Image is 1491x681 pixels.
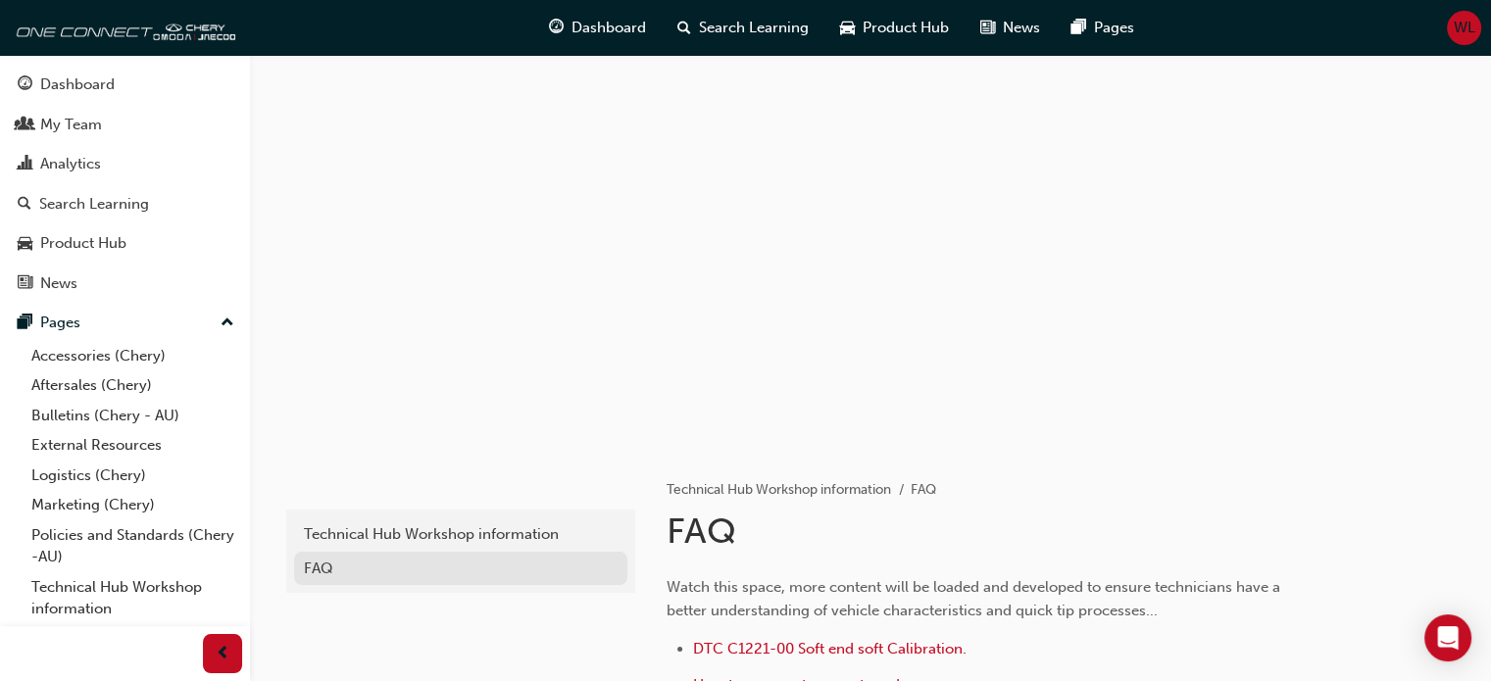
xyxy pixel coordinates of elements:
span: Search Learning [699,17,809,39]
span: News [1003,17,1040,39]
a: Dashboard [8,67,242,103]
a: Policies and Standards (Chery -AU) [24,520,242,572]
span: up-icon [221,311,234,336]
a: FAQ [294,552,627,586]
span: guage-icon [18,76,32,94]
button: WL [1447,11,1481,45]
a: My Team [8,107,242,143]
span: pages-icon [1071,16,1086,40]
span: guage-icon [549,16,564,40]
a: News [8,266,242,302]
span: Dashboard [572,17,646,39]
div: News [40,272,77,295]
span: Product Hub [863,17,949,39]
a: car-iconProduct Hub [824,8,965,48]
div: Open Intercom Messenger [1424,614,1471,661]
span: car-icon [840,16,855,40]
a: Aftersales (Chery) [24,370,242,401]
div: Search Learning [39,193,149,216]
a: Technical Hub Workshop information [667,481,891,498]
a: Product Hub [8,225,242,262]
div: Analytics [40,153,101,175]
span: search-icon [18,196,31,214]
div: My Team [40,114,102,136]
div: Dashboard [40,73,115,96]
button: Pages [8,305,242,341]
a: news-iconNews [965,8,1056,48]
span: prev-icon [216,642,230,666]
a: DTC C1221-00 Soft end soft Calibration. [693,640,967,657]
a: All Pages [24,624,242,655]
a: Technical Hub Workshop information [294,517,627,552]
a: Accessories (Chery) [24,341,242,371]
span: Watch this space, more content will be loaded and developed to ensure technicians have a better u... [667,578,1284,619]
div: FAQ [304,558,618,580]
div: Product Hub [40,232,126,255]
div: Technical Hub Workshop information [304,523,618,546]
a: search-iconSearch Learning [662,8,824,48]
a: Analytics [8,146,242,182]
li: FAQ [911,479,936,502]
a: Logistics (Chery) [24,461,242,491]
span: news-icon [18,275,32,293]
span: news-icon [980,16,995,40]
button: DashboardMy TeamAnalyticsSearch LearningProduct HubNews [8,63,242,305]
span: car-icon [18,235,32,253]
img: oneconnect [10,8,235,47]
a: guage-iconDashboard [533,8,662,48]
a: Bulletins (Chery - AU) [24,401,242,431]
a: Marketing (Chery) [24,490,242,520]
div: Pages [40,312,80,334]
span: chart-icon [18,156,32,173]
span: people-icon [18,117,32,134]
span: Pages [1094,17,1134,39]
span: pages-icon [18,315,32,332]
a: Search Learning [8,186,242,222]
a: Technical Hub Workshop information [24,572,242,624]
span: search-icon [677,16,691,40]
a: pages-iconPages [1056,8,1150,48]
span: WL [1454,17,1475,39]
h1: FAQ [667,510,1310,553]
a: External Resources [24,430,242,461]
